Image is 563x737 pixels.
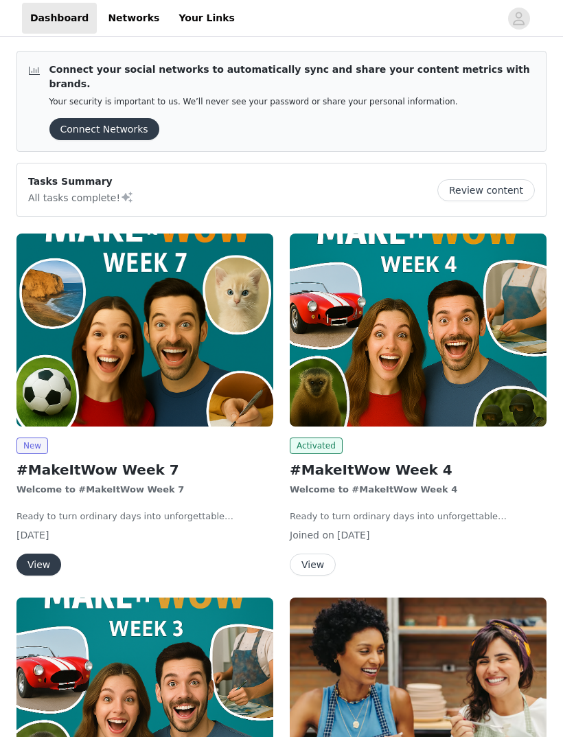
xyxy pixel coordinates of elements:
span: Joined on [290,530,334,541]
span: New [16,438,48,454]
a: View [290,560,336,570]
button: Connect Networks [49,118,159,140]
span: [DATE] [16,530,49,541]
p: Tasks Summary [28,174,134,189]
img: wowcher.co.uk [16,234,273,427]
button: View [16,554,61,576]
h2: #MakeItWow Week 7 [16,460,273,480]
a: View [16,560,61,570]
a: Networks [100,3,168,34]
p: Connect your social networks to automatically sync and share your content metrics with brands. [49,63,536,91]
p: Ready to turn ordinary days into unforgettable memories? Whether you’re chasing thrills, enjoying... [16,510,273,523]
a: Your Links [170,3,243,34]
span: [DATE] [337,530,369,541]
button: View [290,554,336,576]
img: wowcher.co.uk [290,234,547,427]
strong: Welcome to #MakeItWow Week 7 [16,484,184,495]
button: Review content [437,179,535,201]
span: Activated [290,438,343,454]
p: Your security is important to us. We’ll never see your password or share your personal information. [49,97,536,107]
p: Ready to turn ordinary days into unforgettable memories? Whether you’re chasing thrills, enjoying... [290,510,547,523]
strong: Welcome to #MakeItWow Week 4 [290,484,457,495]
a: Dashboard [22,3,97,34]
h2: #MakeItWow Week 4 [290,460,547,480]
p: All tasks complete! [28,189,134,205]
div: avatar [512,8,525,30]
